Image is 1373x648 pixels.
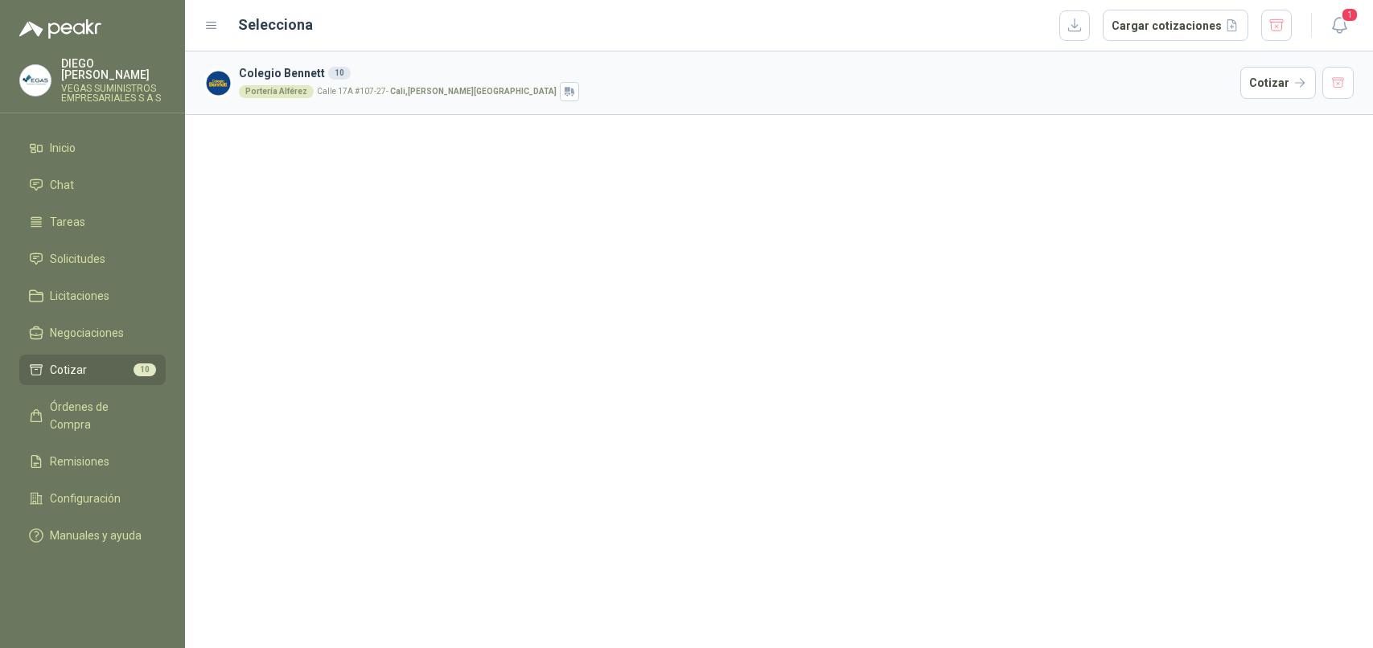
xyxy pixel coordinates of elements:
[1240,67,1316,99] button: Cotizar
[239,85,314,98] div: Portería Alférez
[19,281,166,311] a: Licitaciones
[19,19,101,39] img: Logo peakr
[390,87,557,96] strong: Cali , [PERSON_NAME][GEOGRAPHIC_DATA]
[1341,7,1359,23] span: 1
[317,88,557,96] p: Calle 17A #107-27 -
[50,139,76,157] span: Inicio
[50,250,105,268] span: Solicitudes
[19,244,166,274] a: Solicitudes
[239,64,1234,82] h3: Colegio Bennett
[50,287,109,305] span: Licitaciones
[19,133,166,163] a: Inicio
[19,355,166,385] a: Cotizar10
[1103,10,1248,42] button: Cargar cotizaciones
[19,483,166,514] a: Configuración
[19,392,166,440] a: Órdenes de Compra
[19,318,166,348] a: Negociaciones
[50,490,121,507] span: Configuración
[50,176,74,194] span: Chat
[19,520,166,551] a: Manuales y ayuda
[19,170,166,200] a: Chat
[61,84,166,103] p: VEGAS SUMINISTROS EMPRESARIALES S A S
[50,398,150,433] span: Órdenes de Compra
[204,69,232,97] img: Company Logo
[50,213,85,231] span: Tareas
[50,324,124,342] span: Negociaciones
[19,446,166,477] a: Remisiones
[50,527,142,544] span: Manuales y ayuda
[50,361,87,379] span: Cotizar
[238,14,313,36] h2: Selecciona
[134,363,156,376] span: 10
[61,58,166,80] p: DIEGO [PERSON_NAME]
[20,65,51,96] img: Company Logo
[1325,11,1354,40] button: 1
[328,67,351,80] div: 10
[19,207,166,237] a: Tareas
[50,453,109,470] span: Remisiones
